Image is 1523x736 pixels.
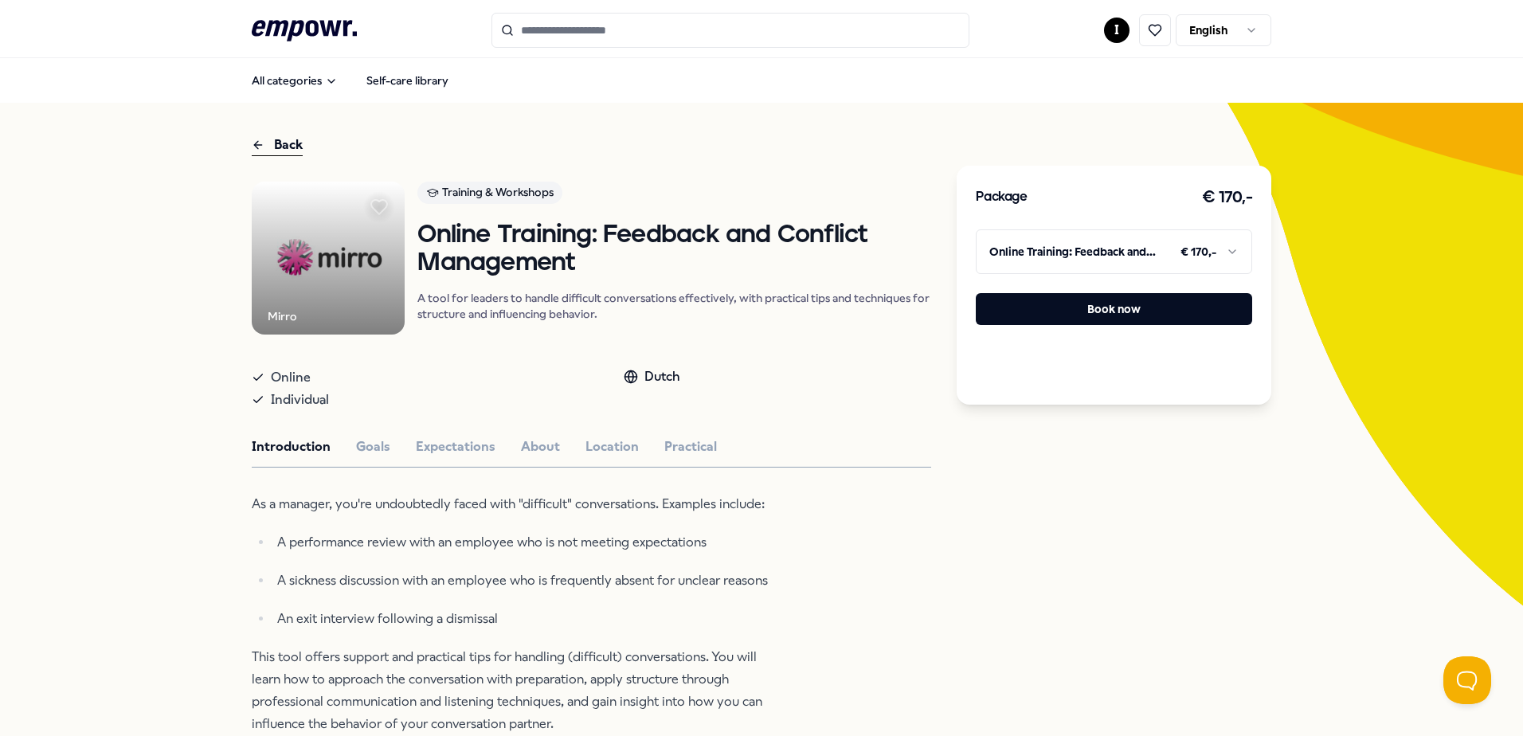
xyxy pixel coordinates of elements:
button: Introduction [252,437,331,457]
button: All categories [239,65,350,96]
nav: Main [239,65,461,96]
p: A sickness discussion with an employee who is frequently absent for unclear reasons [277,570,769,592]
div: Dutch [624,366,680,387]
img: Product Image [252,182,405,335]
button: About [521,437,560,457]
button: I [1104,18,1130,43]
div: Training & Workshops [417,182,562,204]
a: Self-care library [354,65,461,96]
span: Online [271,366,311,389]
span: Individual [271,389,329,411]
p: As a manager, you're undoubtedly faced with "difficult" conversations. Examples include: [252,493,769,515]
button: Goals [356,437,390,457]
div: Back [252,135,303,156]
button: Expectations [416,437,495,457]
h3: € 170,- [1202,185,1253,210]
a: Training & Workshops [417,182,931,209]
p: A tool for leaders to handle difficult conversations effectively, with practical tips and techniq... [417,290,931,322]
div: Mirro [268,307,297,325]
iframe: Help Scout Beacon - Open [1443,656,1491,704]
input: Search for products, categories or subcategories [491,13,969,48]
button: Location [585,437,639,457]
h3: Package [976,187,1027,208]
p: This tool offers support and practical tips for handling (difficult) conversations. You will lear... [252,646,769,735]
button: Book now [976,293,1252,325]
p: An exit interview following a dismissal [277,608,769,630]
h1: Online Training: Feedback and Conflict Management [417,221,931,276]
button: Practical [664,437,717,457]
p: A performance review with an employee who is not meeting expectations [277,531,769,554]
